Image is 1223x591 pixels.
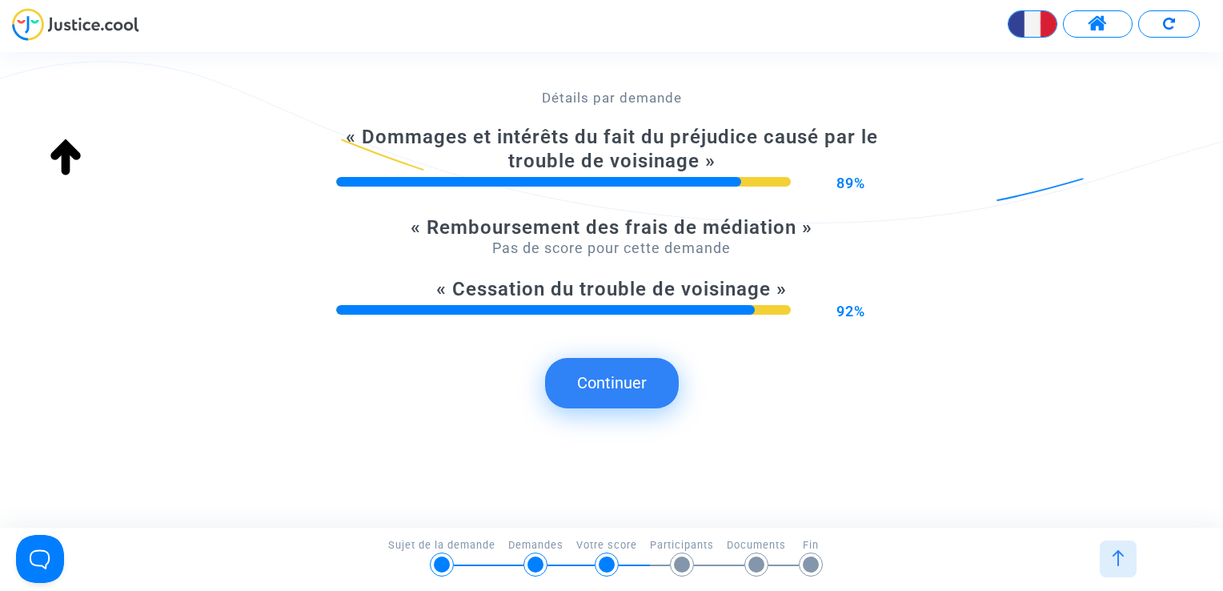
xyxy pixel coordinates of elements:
[1063,10,1133,38] button: Accéder à mon espace utilisateur
[1008,10,1057,38] button: Changer la langue
[1163,18,1175,30] img: Recommencer le formulaire
[336,89,887,107] div: Détails par demande
[12,8,139,41] img: jc-logo.svg
[16,535,64,583] iframe: Help Scout Beacon - Open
